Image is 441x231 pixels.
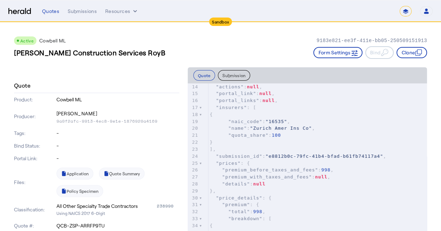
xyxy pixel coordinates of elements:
[228,216,262,221] span: "breakdown"
[210,181,266,186] span: :
[188,125,199,132] div: 20
[188,201,199,208] div: 31
[321,167,330,172] span: 998
[14,155,55,162] p: Portal Link:
[210,167,334,172] span: : ,
[228,125,247,131] span: "name"
[188,132,199,139] div: 21
[266,119,287,124] span: "16535"
[188,160,199,167] div: 25
[222,181,250,186] span: "details"
[56,222,179,229] p: QCB-ZSP-ARRFP9TU
[222,174,312,179] span: "premium_with_taxes_and_fees"
[105,8,139,15] button: Resources dropdown menu
[210,209,266,214] span: : ,
[228,119,262,124] span: "naic_code"
[68,8,97,15] div: Submissions
[14,96,55,103] p: Product:
[228,209,250,214] span: "total"
[216,154,262,159] span: "submission_id"
[259,91,272,96] span: null
[253,181,265,186] span: null
[39,37,66,44] p: Cowbell ML
[210,84,262,89] span: : ,
[14,48,165,57] h3: [PERSON_NAME] Construction Services RoyB
[365,46,394,59] button: Bind
[56,168,93,179] a: Application
[188,111,199,118] div: 18
[272,133,281,138] span: 100
[210,105,256,110] span: : [
[253,209,262,214] span: 998
[188,167,199,174] div: 26
[396,47,427,58] button: Clone
[210,188,216,193] span: },
[250,125,312,131] span: "Zurich Amer Ins Co"
[56,130,179,137] p: -
[14,179,55,186] p: Files:
[210,91,275,96] span: : ,
[14,222,55,229] p: Quote #:
[56,109,179,118] p: [PERSON_NAME]
[188,83,199,90] div: 14
[8,8,31,15] img: Herald Logo
[313,47,362,58] button: Form Settings
[188,195,199,202] div: 30
[209,18,232,26] div: Sandbox
[56,203,138,210] div: All Other Specialty Trade Contractors
[188,146,199,153] div: 23
[56,118,179,124] p: 9a0f2afc-9913-4ec8-9e1e-1876920a4169
[266,154,383,159] span: "e8812b0c-79fc-41b4-bfad-b61fb74117a4"
[210,98,278,103] span: : ,
[188,215,199,222] div: 33
[228,133,269,138] span: "quota_share"
[210,133,281,138] span: :
[210,202,259,207] span: : {
[210,161,250,166] span: : {
[210,112,213,117] span: {
[20,38,34,43] span: Active
[157,203,179,210] div: 238990
[14,81,31,90] h4: Quote
[188,97,199,104] div: 16
[216,84,243,89] span: "actions"
[216,195,262,201] span: "price_details"
[210,216,272,221] span: : [
[193,70,215,81] button: Quote
[188,208,199,215] div: 32
[188,90,199,97] div: 15
[216,98,259,103] span: "portal_links"
[210,195,272,201] span: : {
[210,223,213,228] span: {
[14,142,55,149] p: Bind Status:
[315,174,327,179] span: null
[216,105,247,110] span: "insurers"
[188,174,199,181] div: 27
[316,37,427,44] p: 9183e821-ee3f-411e-bb05-250509151913
[14,113,55,120] p: Producer:
[56,96,179,103] p: Cowbell ML
[210,140,213,145] span: }
[222,167,318,172] span: "premium_before_taxes_and_fees"
[99,168,145,179] a: Quote Summary
[56,210,179,217] p: Using NAICS 2017 6-Digit
[210,174,330,179] span: : ,
[188,181,199,188] div: 28
[56,142,179,149] p: -
[42,8,59,15] div: Quotes
[210,154,386,159] span: : ,
[247,84,259,89] span: null
[188,188,199,195] div: 29
[56,155,179,162] p: -
[262,98,275,103] span: null
[222,202,250,207] span: "premium"
[210,125,315,131] span: : ,
[210,147,216,152] span: ],
[188,139,199,146] div: 22
[56,185,103,197] a: Policy Specimen
[14,130,55,137] p: Tags:
[216,91,256,96] span: "portal_link"
[210,119,290,124] span: : ,
[216,161,241,166] span: "prices"
[188,153,199,160] div: 24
